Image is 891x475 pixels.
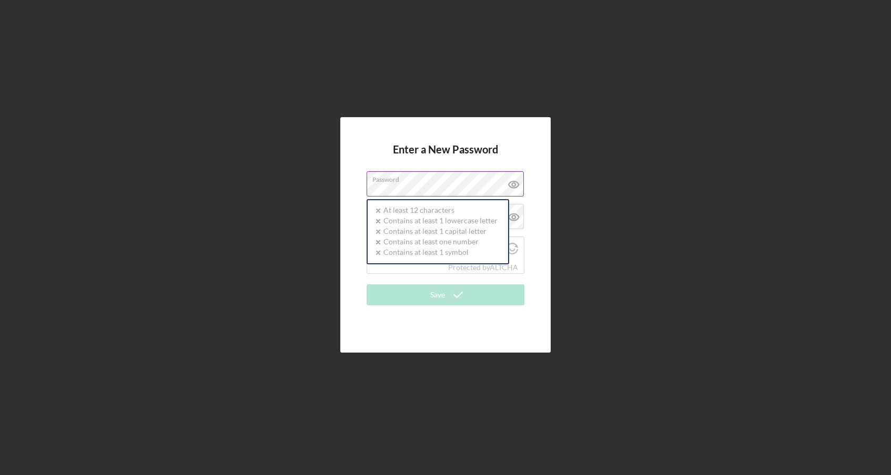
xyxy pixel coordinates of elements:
[490,263,518,272] a: Visit Altcha.org
[373,205,498,216] div: At least 12 characters
[367,284,524,305] button: Save
[393,143,498,171] h4: Enter a New Password
[373,216,498,226] div: Contains at least 1 lowercase letter
[373,247,498,258] div: Contains at least 1 symbol
[507,247,518,256] a: Visit Altcha.org
[373,237,498,247] div: Contains at least one number
[373,226,498,237] div: Contains at least 1 capital letter
[448,263,518,272] div: Protected by
[430,284,445,305] div: Save
[372,172,524,183] label: Password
